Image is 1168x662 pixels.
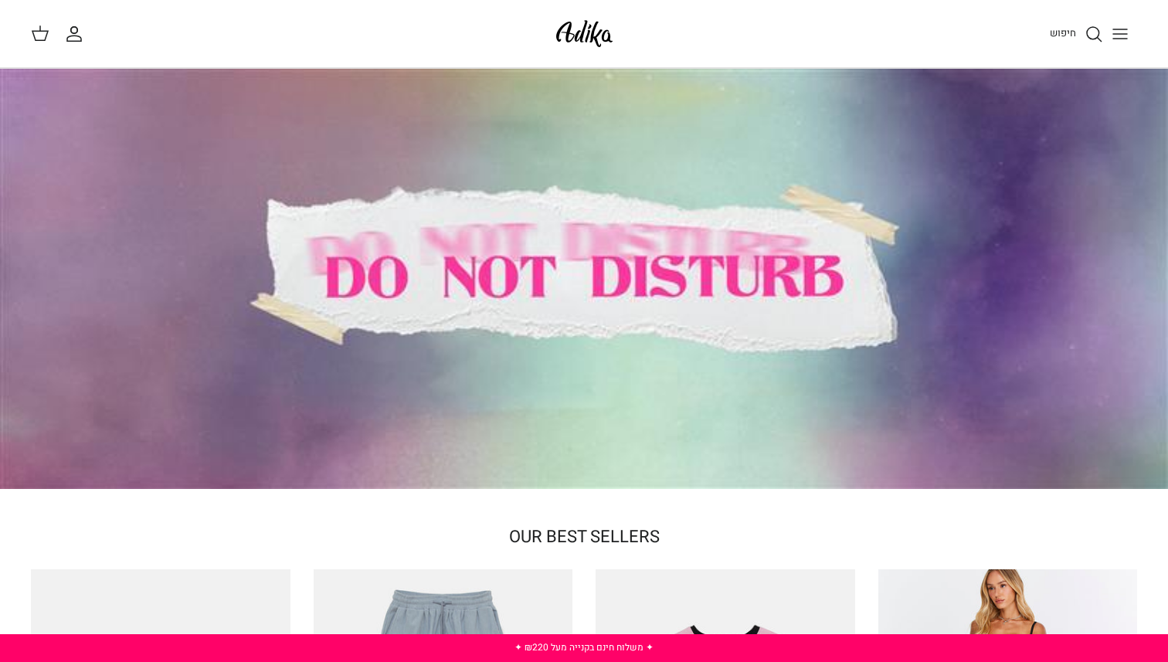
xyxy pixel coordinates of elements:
a: ✦ משלוח חינם בקנייה מעל ₪220 ✦ [514,640,654,654]
a: החשבון שלי [65,25,90,43]
img: Adika IL [552,15,617,52]
a: חיפוש [1050,25,1103,43]
span: חיפוש [1050,25,1076,40]
button: Toggle menu [1103,17,1137,51]
a: OUR BEST SELLERS [509,525,660,550]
